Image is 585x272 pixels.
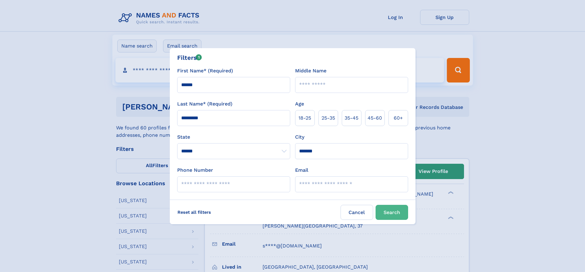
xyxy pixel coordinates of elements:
[322,114,335,122] span: 25‑35
[345,114,358,122] span: 35‑45
[376,205,408,220] button: Search
[177,133,290,141] label: State
[174,205,215,220] label: Reset all filters
[177,167,213,174] label: Phone Number
[368,114,382,122] span: 45‑60
[298,114,311,122] span: 18‑25
[295,133,304,141] label: City
[177,100,232,108] label: Last Name* (Required)
[394,114,403,122] span: 60+
[295,167,308,174] label: Email
[295,67,326,75] label: Middle Name
[341,205,373,220] label: Cancel
[177,67,233,75] label: First Name* (Required)
[295,100,304,108] label: Age
[177,53,202,62] div: Filters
